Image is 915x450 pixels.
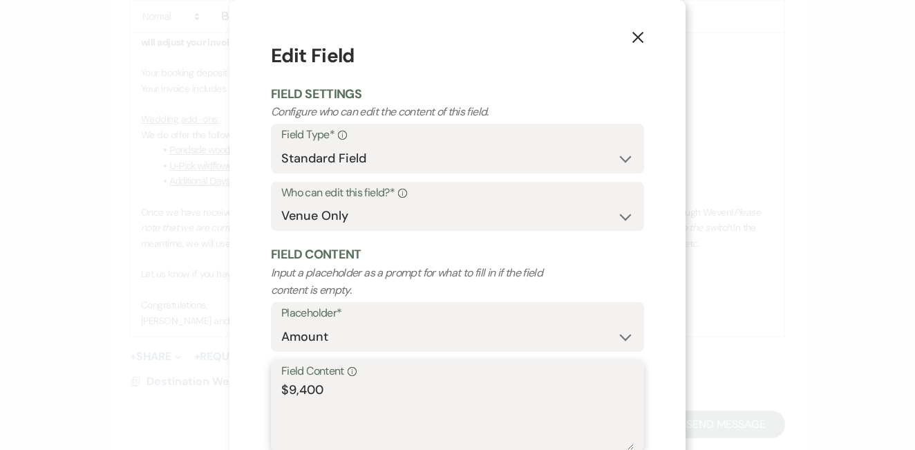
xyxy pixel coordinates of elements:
[271,246,644,263] h2: Field Content
[281,183,634,203] label: Who can edit this field?*
[271,264,569,299] p: Input a placeholder as a prompt for what to fill in if the field content is empty.
[281,125,634,145] label: Field Type*
[271,41,644,71] h1: Edit Field
[281,303,634,324] label: Placeholder*
[271,103,569,121] p: Configure who can edit the content of this field.
[281,381,634,450] textarea: $9,400
[271,86,644,103] h2: Field Settings
[281,362,634,382] label: Field Content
